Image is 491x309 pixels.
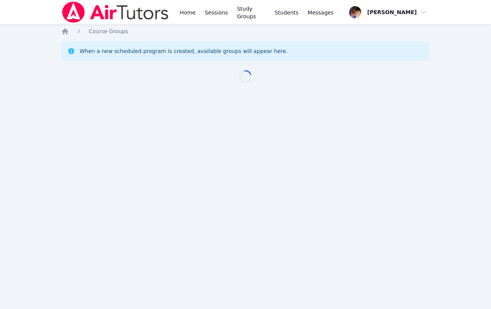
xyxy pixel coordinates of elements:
img: Air Tutors [61,2,169,23]
span: Messages [308,9,334,16]
div: When a new scheduled program is created, available groups will appear here. [80,47,288,55]
span: Course Groups [89,28,128,34]
nav: Breadcrumb [61,27,430,35]
a: Course Groups [89,27,128,35]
